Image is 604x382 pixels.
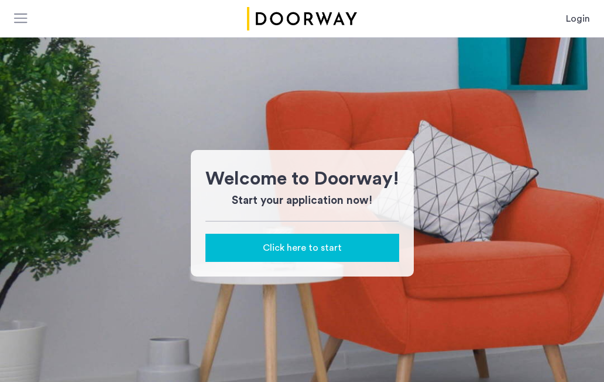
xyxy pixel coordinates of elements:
a: Login [566,12,590,26]
img: logo [245,7,359,30]
button: button [205,234,399,262]
span: Click here to start [263,241,342,255]
a: Cazamio Logo [245,7,359,30]
h1: Welcome to Doorway! [205,165,399,193]
h3: Start your application now! [205,193,399,209]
